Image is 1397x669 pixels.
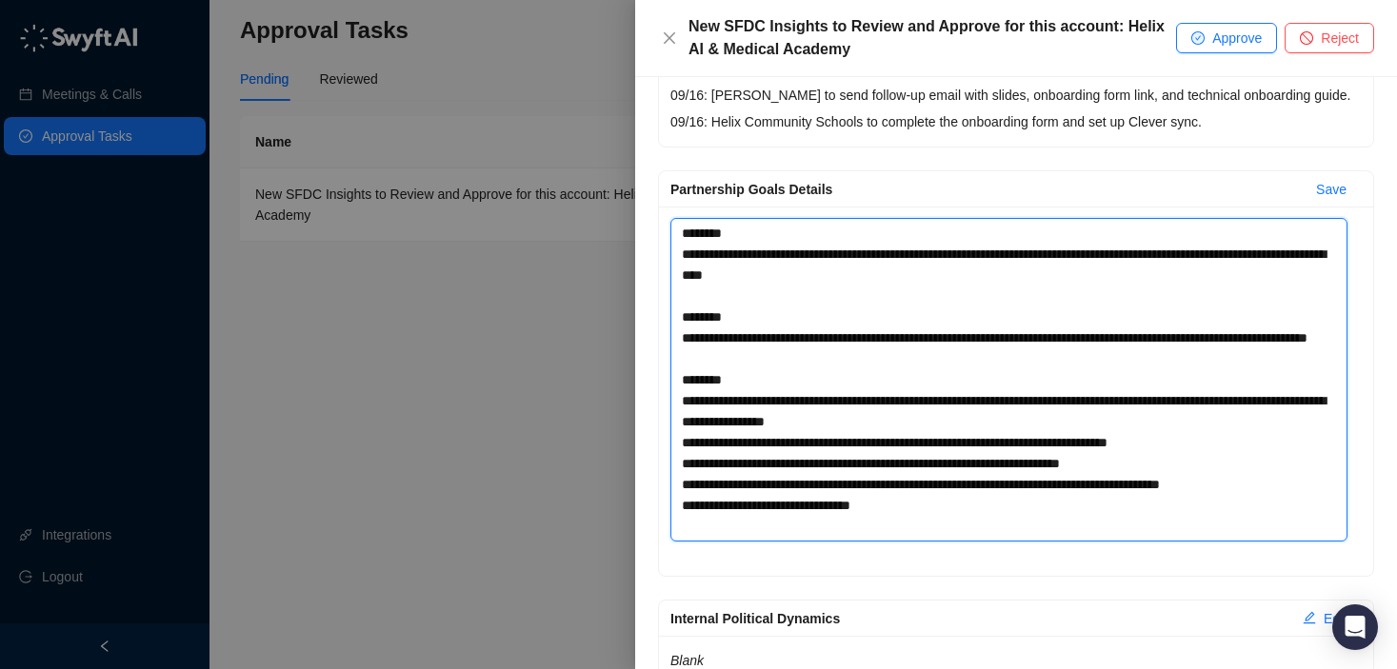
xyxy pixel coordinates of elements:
span: Edit [1324,608,1347,629]
button: Edit [1287,603,1362,634]
span: check-circle [1191,31,1205,45]
span: Reject [1321,28,1359,49]
div: Open Intercom Messenger [1332,604,1378,650]
span: Save [1316,179,1347,200]
div: Partnership Goals Details [670,179,1301,200]
p: 09/16: [PERSON_NAME] to send follow-up email with slides, onboarding form link, and technical onb... [670,82,1362,135]
button: Close [658,27,681,49]
button: Save [1301,174,1362,205]
div: New SFDC Insights to Review and Approve for this account: Helix AI & Medical Academy [689,15,1176,61]
div: Internal Political Dynamics [670,608,1287,629]
span: edit [1303,611,1316,624]
button: Reject [1285,23,1374,53]
span: close [662,30,677,46]
button: Approve [1176,23,1277,53]
em: Blank [670,653,704,668]
textarea: Partnership Goals Details [670,218,1347,541]
span: Approve [1212,28,1262,49]
span: stop [1300,31,1313,45]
